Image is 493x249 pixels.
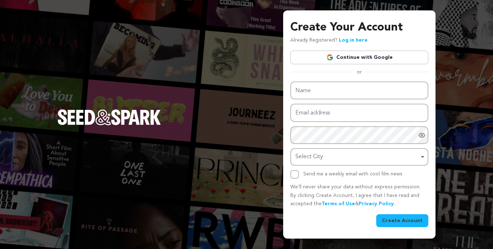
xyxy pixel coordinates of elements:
img: Google logo [326,54,333,61]
p: Already Registered? [290,36,368,45]
span: or [353,69,366,76]
label: Send me a weekly email with cool film news [303,172,402,177]
input: Email address [290,104,428,122]
a: Terms of Use [322,201,355,206]
input: Name [290,81,428,100]
a: Privacy Policy [359,201,394,206]
button: Create Account [376,214,428,227]
div: Select City [295,152,419,162]
a: Log in here [339,38,368,43]
p: We’ll never share your data without express permission. By clicking Create Account, I agree that ... [290,183,428,208]
a: Continue with Google [290,51,428,64]
a: Seed&Spark Homepage [57,109,161,140]
a: Show password as plain text. Warning: this will display your password on the screen. [418,132,425,139]
img: Seed&Spark Logo [57,109,161,125]
h3: Create Your Account [290,19,428,36]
